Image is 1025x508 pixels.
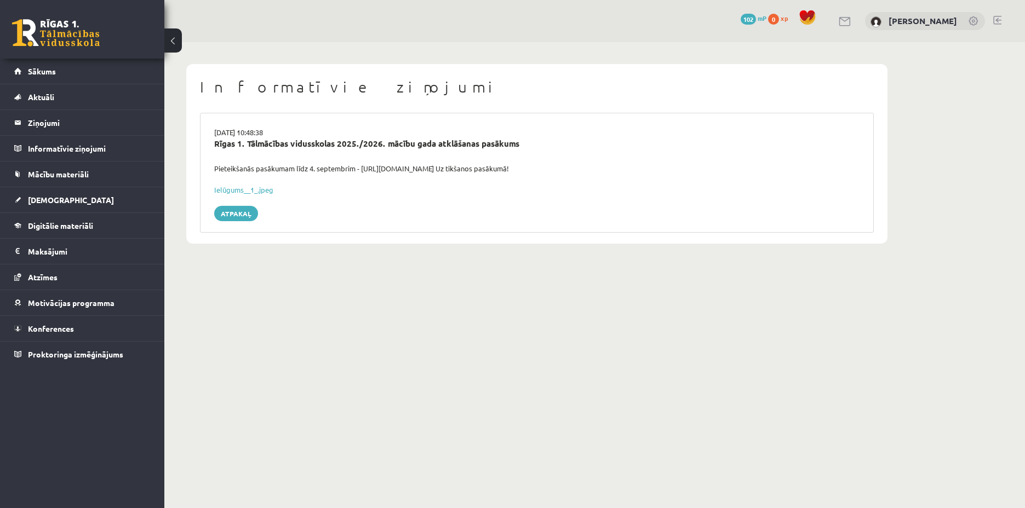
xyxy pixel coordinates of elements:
span: Atzīmes [28,272,58,282]
span: Mācību materiāli [28,169,89,179]
span: Aktuāli [28,92,54,102]
a: Mācību materiāli [14,161,151,187]
legend: Informatīvie ziņojumi [28,136,151,161]
a: Atpakaļ [214,206,258,221]
span: Konferences [28,324,74,333]
span: 102 [741,14,756,25]
span: Sākums [28,66,56,76]
span: Digitālie materiāli [28,221,93,230]
span: mP [758,14,766,22]
a: Atzīmes [14,264,151,290]
img: Kristiāna Ozola [871,16,881,27]
a: Ziņojumi [14,110,151,135]
span: Proktoringa izmēģinājums [28,349,123,359]
h1: Informatīvie ziņojumi [200,78,874,96]
a: 102 mP [741,14,766,22]
span: Motivācijas programma [28,298,114,308]
a: 0 xp [768,14,793,22]
div: Rīgas 1. Tālmācības vidusskolas 2025./2026. mācību gada atklāšanas pasākums [214,137,860,150]
a: Informatīvie ziņojumi [14,136,151,161]
a: [PERSON_NAME] [889,15,957,26]
a: Proktoringa izmēģinājums [14,342,151,367]
a: Motivācijas programma [14,290,151,315]
legend: Ziņojumi [28,110,151,135]
a: Konferences [14,316,151,341]
a: Sākums [14,59,151,84]
a: Digitālie materiāli [14,213,151,238]
legend: Maksājumi [28,239,151,264]
a: Maksājumi [14,239,151,264]
span: [DEMOGRAPHIC_DATA] [28,195,114,205]
a: Rīgas 1. Tālmācības vidusskola [12,19,100,47]
div: [DATE] 10:48:38 [206,127,868,138]
span: xp [781,14,788,22]
a: [DEMOGRAPHIC_DATA] [14,187,151,212]
a: Ielūgums__1_.jpeg [214,185,273,194]
a: Aktuāli [14,84,151,109]
span: 0 [768,14,779,25]
div: Pieteikšanās pasākumam līdz 4. septembrim - [URL][DOMAIN_NAME] Uz tikšanos pasākumā! [206,163,868,174]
